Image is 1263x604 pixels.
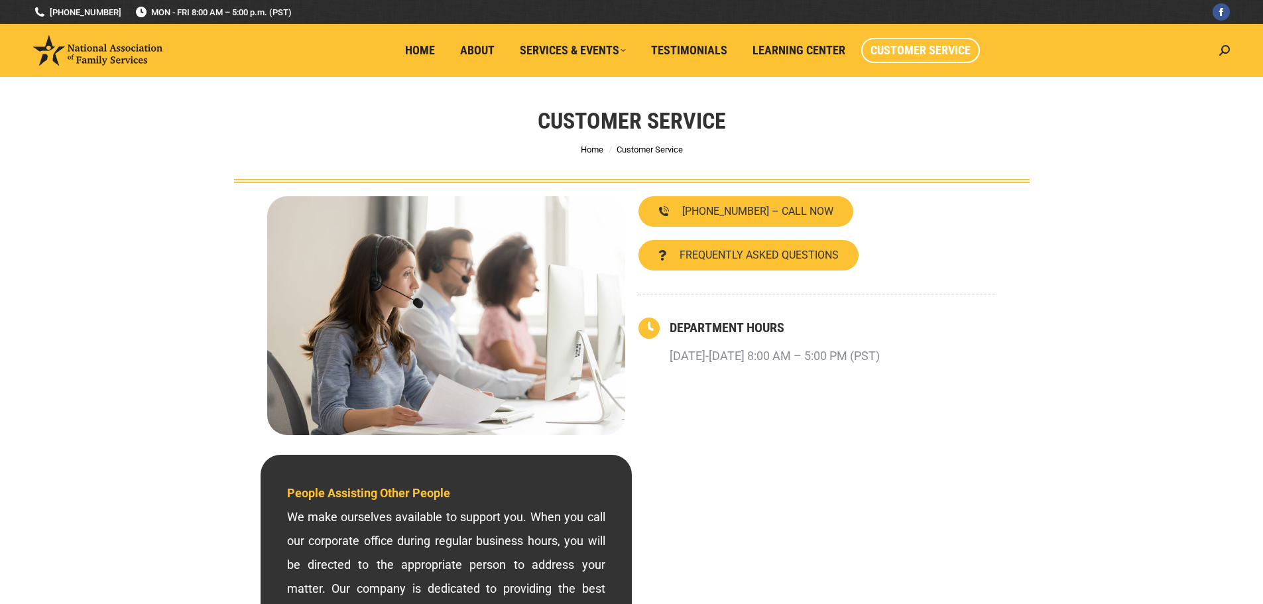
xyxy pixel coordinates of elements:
[871,43,971,58] span: Customer Service
[33,6,121,19] a: [PHONE_NUMBER]
[33,35,162,66] img: National Association of Family Services
[581,145,603,154] a: Home
[460,43,495,58] span: About
[642,38,737,63] a: Testimonials
[405,43,435,58] span: Home
[670,344,880,368] p: [DATE]-[DATE] 8:00 AM – 5:00 PM (PST)
[396,38,444,63] a: Home
[651,43,727,58] span: Testimonials
[267,196,625,435] img: Contact National Association of Family Services
[670,320,784,335] a: DEPARTMENT HOURS
[682,206,833,217] span: [PHONE_NUMBER] – CALL NOW
[617,145,683,154] span: Customer Service
[520,43,626,58] span: Services & Events
[680,250,839,261] span: FREQUENTLY ASKED QUESTIONS
[743,38,855,63] a: Learning Center
[861,38,980,63] a: Customer Service
[752,43,845,58] span: Learning Center
[135,6,292,19] span: MON - FRI 8:00 AM – 5:00 p.m. (PST)
[287,486,450,500] span: People Assisting Other People
[638,196,853,227] a: [PHONE_NUMBER] – CALL NOW
[638,240,859,271] a: FREQUENTLY ASKED QUESTIONS
[538,106,726,135] h1: Customer Service
[451,38,504,63] a: About
[1213,3,1230,21] a: Facebook page opens in new window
